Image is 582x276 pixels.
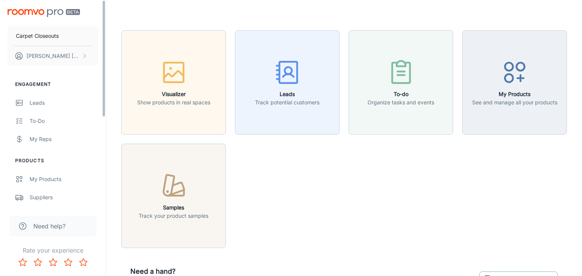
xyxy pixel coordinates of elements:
div: Leads [30,99,98,107]
button: Rate 1 star [15,255,30,270]
p: Show products in real spaces [137,98,210,107]
button: Carpet Closeouts [8,26,98,46]
h6: Visualizer [137,90,210,98]
span: Need help? [33,222,66,231]
p: Carpet Closeouts [16,32,59,40]
h6: Samples [139,203,208,212]
button: SamplesTrack your product samples [121,144,226,248]
div: Suppliers [30,193,98,202]
div: To-do [30,117,98,125]
button: Rate 2 star [30,255,45,270]
button: To-doOrganize tasks and events [349,30,453,135]
button: [PERSON_NAME] [PERSON_NAME] [8,46,98,66]
p: Track your product samples [139,212,208,220]
div: My Products [30,175,98,183]
a: SamplesTrack your product samples [121,191,226,199]
a: My ProductsSee and manage all your products [462,78,567,85]
a: LeadsTrack potential customers [235,78,339,85]
a: To-doOrganize tasks and events [349,78,453,85]
p: [PERSON_NAME] [PERSON_NAME] [27,52,80,60]
button: My ProductsSee and manage all your products [462,30,567,135]
h6: Leads [255,90,319,98]
p: Rate your experience [6,246,100,255]
button: Rate 4 star [61,255,76,270]
p: Organize tasks and events [368,98,434,107]
p: Track potential customers [255,98,319,107]
img: Roomvo PRO Beta [8,9,80,17]
button: LeadsTrack potential customers [235,30,339,135]
p: See and manage all your products [472,98,557,107]
h6: My Products [472,90,557,98]
h6: To-do [368,90,434,98]
div: My Reps [30,135,98,143]
button: VisualizerShow products in real spaces [121,30,226,135]
button: Rate 5 star [76,255,91,270]
button: Rate 3 star [45,255,61,270]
